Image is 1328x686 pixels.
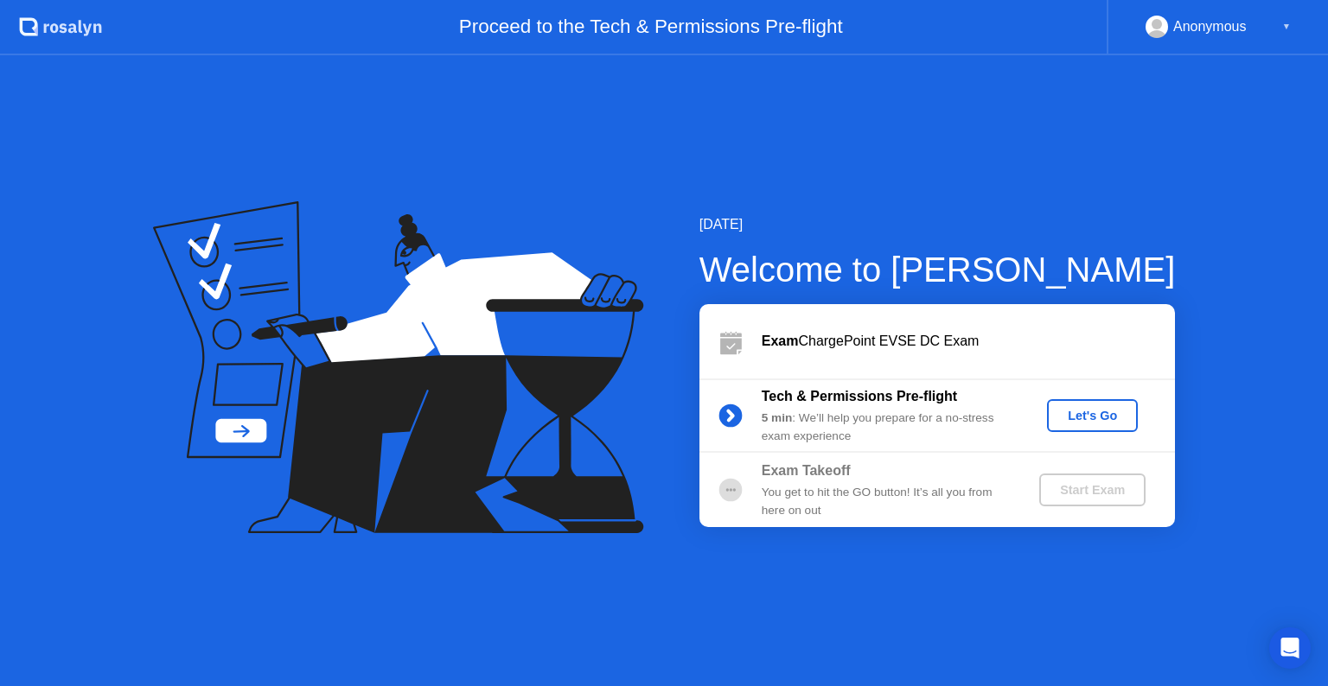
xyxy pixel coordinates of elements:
[1173,16,1247,38] div: Anonymous
[1054,409,1131,422] div: Let's Go
[699,244,1176,295] div: Welcome to [PERSON_NAME]
[762,410,1011,445] div: : We’ll help you prepare for a no-stress exam experience
[699,214,1176,235] div: [DATE]
[762,463,851,478] b: Exam Takeoff
[1047,399,1138,432] button: Let's Go
[762,389,957,403] b: Tech & Permissions Pre-flight
[762,484,1011,519] div: You get to hit the GO button! It’s all you from here on out
[1046,483,1139,497] div: Start Exam
[1269,627,1311,669] div: Open Intercom Messenger
[762,333,799,348] b: Exam
[762,331,1175,352] div: ChargePoint EVSE DC Exam
[1282,16,1291,38] div: ▼
[1039,473,1146,506] button: Start Exam
[762,411,793,424] b: 5 min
